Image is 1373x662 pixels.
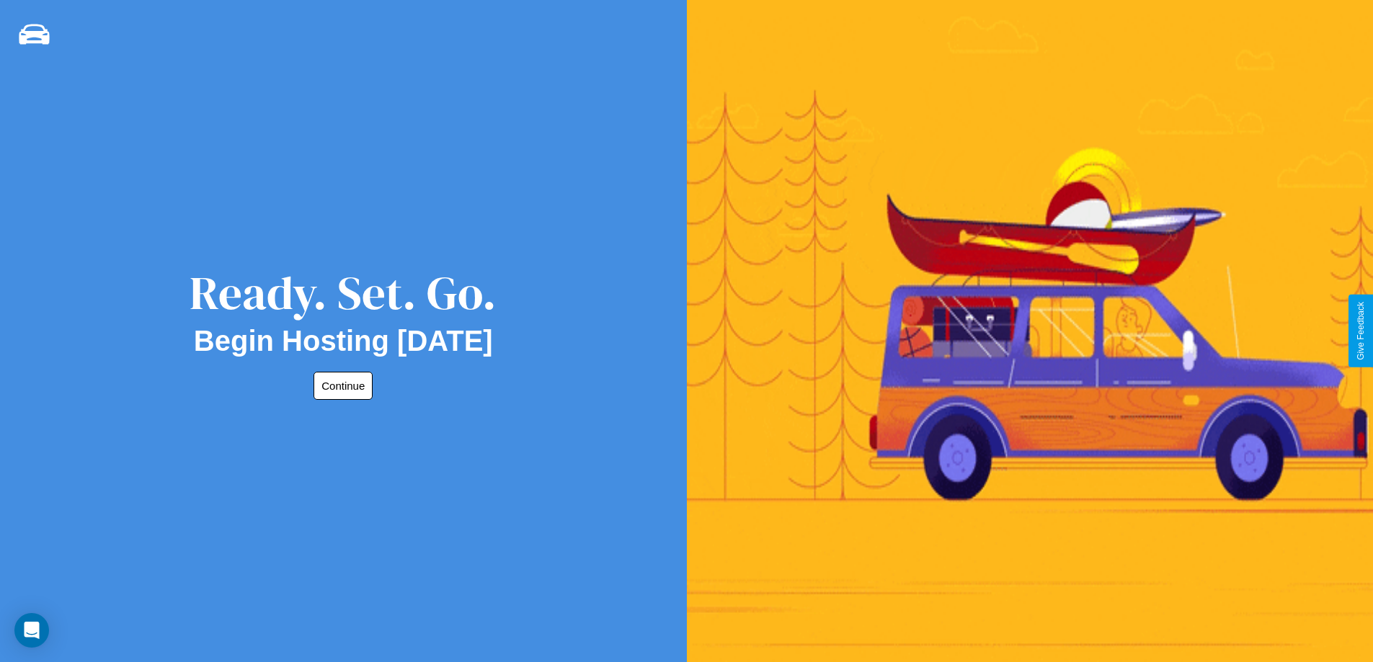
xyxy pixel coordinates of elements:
div: Give Feedback [1356,302,1366,360]
div: Ready. Set. Go. [190,261,497,325]
button: Continue [314,372,373,400]
div: Open Intercom Messenger [14,613,49,648]
h2: Begin Hosting [DATE] [194,325,493,357]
